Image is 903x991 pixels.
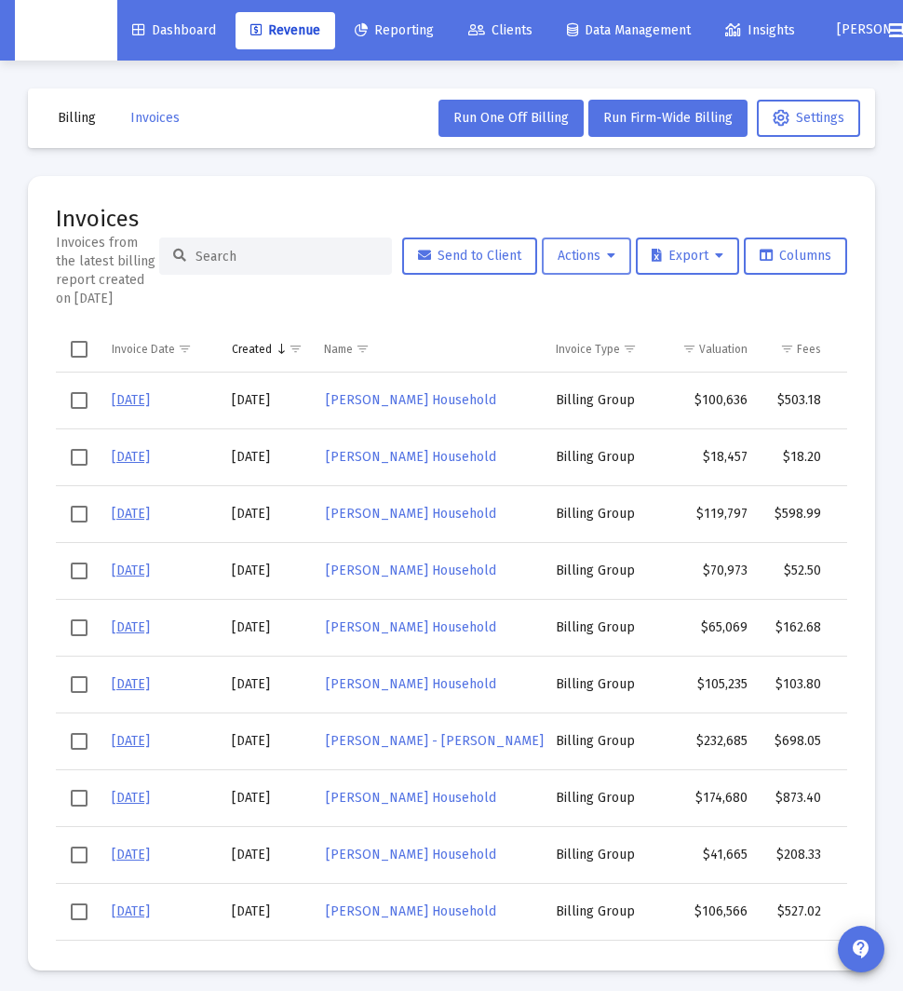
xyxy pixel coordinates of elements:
td: [DATE] [222,883,316,940]
span: [PERSON_NAME] Household [326,563,496,578]
td: Column Invoice Date [102,327,222,372]
span: Show filter options for column 'Invoice Date' [178,342,192,356]
div: Select row [71,506,88,523]
div: $698.05 [766,732,821,751]
span: [PERSON_NAME] Household [326,676,496,692]
button: [PERSON_NAME] [815,11,874,48]
td: Billing Group [546,769,654,826]
span: Show filter options for column 'Name' [356,342,370,356]
a: [PERSON_NAME] Household [324,387,498,414]
a: [PERSON_NAME] Household [324,841,498,868]
a: Data Management [552,12,706,49]
td: [DATE] [222,485,316,542]
div: Select row [71,733,88,750]
div: Data grid [56,327,847,943]
a: Insights [710,12,810,49]
button: Run Firm-Wide Billing [588,100,748,137]
td: Column Name [315,327,546,372]
div: Select row [71,676,88,693]
span: [PERSON_NAME] Household [326,847,496,862]
span: [PERSON_NAME] Household [326,790,496,806]
td: Column Valuation [654,327,757,372]
td: $41,665 [654,826,757,883]
span: [PERSON_NAME] - [PERSON_NAME] [326,733,544,749]
td: Billing Group [546,373,654,429]
div: Invoices from the latest billing report created on [DATE] [56,234,159,308]
span: Revenue [250,22,320,38]
td: [DATE] [222,599,316,656]
span: Actions [558,248,615,264]
span: Show filter options for column 'Invoice Type' [623,342,637,356]
span: Show filter options for column 'Fees' [780,342,794,356]
td: Column Fees [757,327,830,372]
span: Settings [773,110,844,126]
td: Billing Group [546,542,654,599]
div: $103.80 [766,675,821,694]
a: [PERSON_NAME] Household [324,784,498,811]
span: [PERSON_NAME] Household [326,392,496,408]
a: [PERSON_NAME] Household [324,557,498,584]
a: [PERSON_NAME] Household [324,671,498,698]
div: Invoice Type [556,342,620,357]
input: Search [195,249,378,265]
a: [DATE] [112,676,150,692]
button: Send to Client [402,238,537,275]
div: $503.18 [766,391,821,410]
button: Actions [542,238,631,275]
button: Billing [43,100,111,137]
span: Export [652,248,723,264]
a: [DATE] [112,790,150,806]
div: Created [232,342,272,357]
td: $65,069 [654,599,757,656]
div: Select row [71,847,88,863]
div: $873.40 [766,789,821,808]
div: Valuation [699,342,748,357]
td: $100,636 [654,373,757,429]
td: Billing Group [546,428,654,485]
button: Run One Off Billing [438,100,584,137]
a: [PERSON_NAME] Household [324,898,498,925]
td: $105,235 [654,656,757,713]
div: $52.50 [766,562,821,580]
div: Select row [71,903,88,920]
td: Billing Group [546,485,654,542]
td: [DATE] [222,826,316,883]
span: [PERSON_NAME] Household [326,619,496,635]
span: [PERSON_NAME] Household [326,903,496,919]
td: $232,685 [654,713,757,769]
button: Export [636,238,739,275]
td: $174,680 [654,769,757,826]
span: Run Firm-Wide Billing [603,110,733,126]
div: $18.20 [766,448,821,467]
img: Dashboard [29,12,103,49]
a: Dashboard [117,12,231,49]
h2: Invoices [56,204,159,234]
a: [PERSON_NAME] - [PERSON_NAME] [324,727,546,754]
mat-icon: contact_support [850,938,872,960]
td: [DATE] [222,656,316,713]
div: Select all [71,341,88,358]
div: $208.33 [766,846,821,864]
td: [DATE] [222,713,316,769]
button: Invoices [115,100,195,137]
td: [DATE] [222,542,316,599]
div: Name [324,342,353,357]
a: [DATE] [112,506,150,522]
td: Billing Group [546,826,654,883]
div: Select row [71,563,88,579]
a: Clients [453,12,547,49]
td: $106,566 [654,883,757,940]
span: Send to Client [418,248,521,264]
a: [DATE] [112,449,150,465]
td: Billing Group [546,713,654,769]
span: Billing [58,110,96,126]
td: Column Created [222,327,316,372]
a: Reporting [340,12,449,49]
a: [DATE] [112,563,150,578]
span: Clients [468,22,532,38]
span: Show filter options for column 'Created' [289,342,303,356]
td: [DATE] [222,373,316,429]
a: [DATE] [112,847,150,862]
td: Billing Group [546,599,654,656]
span: Data Management [567,22,691,38]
